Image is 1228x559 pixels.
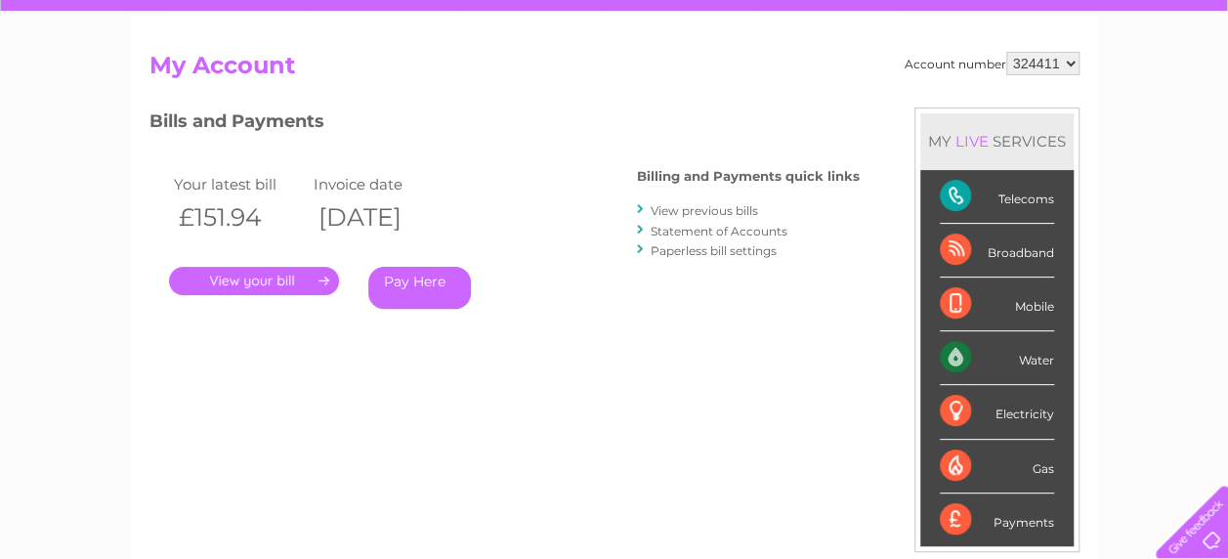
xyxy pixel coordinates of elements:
div: Gas [940,440,1054,494]
a: Log out [1164,83,1209,98]
div: Telecoms [940,170,1054,224]
a: Contact [1098,83,1146,98]
a: View previous bills [651,203,758,218]
div: LIVE [952,132,993,150]
div: Account number [905,52,1080,75]
a: Energy [933,83,976,98]
div: MY SERVICES [920,113,1074,169]
th: £151.94 [169,197,310,237]
a: Pay Here [368,267,471,309]
h3: Bills and Payments [149,107,860,142]
a: Paperless bill settings [651,243,777,258]
a: Statement of Accounts [651,224,787,238]
td: Your latest bill [169,171,310,197]
a: Telecoms [988,83,1046,98]
th: [DATE] [309,197,449,237]
a: . [169,267,339,295]
div: Mobile [940,278,1054,331]
div: Broadband [940,224,1054,278]
a: Water [884,83,921,98]
td: Invoice date [309,171,449,197]
a: Blog [1058,83,1086,98]
h2: My Account [149,52,1080,89]
div: Water [940,331,1054,385]
div: Electricity [940,385,1054,439]
div: Payments [940,494,1054,546]
a: 0333 014 3131 [860,10,995,34]
div: Clear Business is a trading name of Verastar Limited (registered in [GEOGRAPHIC_DATA] No. 3667643... [153,11,1077,95]
h4: Billing and Payments quick links [637,169,860,184]
img: logo.png [43,51,143,110]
